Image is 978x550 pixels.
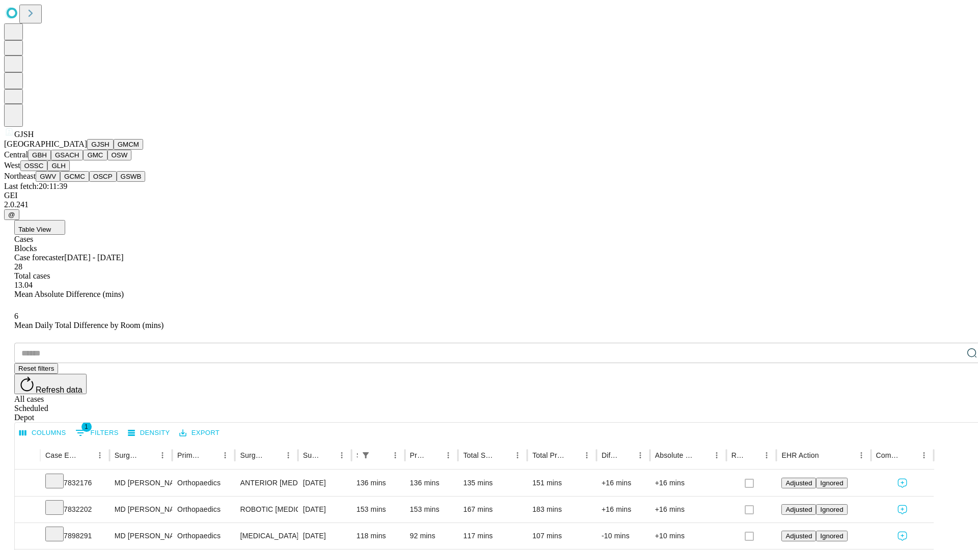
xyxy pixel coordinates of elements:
[463,470,522,496] div: 135 mins
[532,451,564,459] div: Total Predicted Duration
[125,425,173,441] button: Density
[903,448,917,462] button: Sort
[117,171,146,182] button: GSWB
[20,475,35,492] button: Expand
[4,161,20,170] span: West
[565,448,580,462] button: Sort
[359,448,373,462] div: 1 active filter
[28,150,51,160] button: GBH
[410,497,453,522] div: 153 mins
[281,448,295,462] button: Menu
[785,506,812,513] span: Adjusted
[267,448,281,462] button: Sort
[655,497,721,522] div: +16 mins
[64,253,123,262] span: [DATE] - [DATE]
[759,448,774,462] button: Menu
[45,470,104,496] div: 7832176
[619,448,633,462] button: Sort
[745,448,759,462] button: Sort
[141,448,155,462] button: Sort
[4,172,36,180] span: Northeast
[14,374,87,394] button: Refresh data
[177,497,230,522] div: Orthopaedics
[441,448,455,462] button: Menu
[18,365,54,372] span: Reset filters
[73,425,121,441] button: Show filters
[51,150,83,160] button: GSACH
[602,470,645,496] div: +16 mins
[781,504,816,515] button: Adjusted
[785,532,812,540] span: Adjusted
[655,523,721,549] div: +10 mins
[854,448,868,462] button: Menu
[820,448,834,462] button: Sort
[633,448,647,462] button: Menu
[695,448,710,462] button: Sort
[463,497,522,522] div: 167 mins
[357,523,400,549] div: 118 mins
[204,448,218,462] button: Sort
[602,523,645,549] div: -10 mins
[240,497,292,522] div: ROBOTIC [MEDICAL_DATA] KNEE TOTAL
[4,191,974,200] div: GEI
[4,140,87,148] span: [GEOGRAPHIC_DATA]
[580,448,594,462] button: Menu
[320,448,335,462] button: Sort
[303,497,346,522] div: [DATE]
[177,523,230,549] div: Orthopaedics
[785,479,812,487] span: Adjusted
[357,470,400,496] div: 136 mins
[14,363,58,374] button: Reset filters
[83,150,107,160] button: GMC
[18,226,51,233] span: Table View
[240,470,292,496] div: ANTERIOR [MEDICAL_DATA] TOTAL HIP
[20,501,35,519] button: Expand
[20,528,35,545] button: Expand
[820,506,843,513] span: Ignored
[820,479,843,487] span: Ignored
[303,470,346,496] div: [DATE]
[14,253,64,262] span: Case forecaster
[36,386,83,394] span: Refresh data
[410,451,426,459] div: Predicted In Room Duration
[115,497,167,522] div: MD [PERSON_NAME] [PERSON_NAME]
[45,497,104,522] div: 7832202
[87,139,114,150] button: GJSH
[335,448,349,462] button: Menu
[14,220,65,235] button: Table View
[115,523,167,549] div: MD [PERSON_NAME] [PERSON_NAME]
[357,497,400,522] div: 153 mins
[89,171,117,182] button: OSCP
[78,448,93,462] button: Sort
[240,523,292,549] div: [MEDICAL_DATA] MEDIAL AND LATERAL MENISCECTOMY
[876,451,902,459] div: Comments
[14,290,124,298] span: Mean Absolute Difference (mins)
[816,531,847,541] button: Ignored
[496,448,510,462] button: Sort
[655,451,694,459] div: Absolute Difference
[816,504,847,515] button: Ignored
[45,523,104,549] div: 7898291
[602,497,645,522] div: +16 mins
[820,532,843,540] span: Ignored
[532,470,591,496] div: 151 mins
[155,448,170,462] button: Menu
[4,209,19,220] button: @
[14,312,18,320] span: 6
[710,448,724,462] button: Menu
[240,451,265,459] div: Surgery Name
[359,448,373,462] button: Show filters
[463,523,522,549] div: 117 mins
[177,470,230,496] div: Orthopaedics
[532,497,591,522] div: 183 mins
[45,451,77,459] div: Case Epic Id
[410,470,453,496] div: 136 mins
[510,448,525,462] button: Menu
[602,451,618,459] div: Difference
[4,150,28,159] span: Central
[655,470,721,496] div: +16 mins
[427,448,441,462] button: Sort
[14,130,34,139] span: GJSH
[14,271,50,280] span: Total cases
[357,451,358,459] div: Scheduled In Room Duration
